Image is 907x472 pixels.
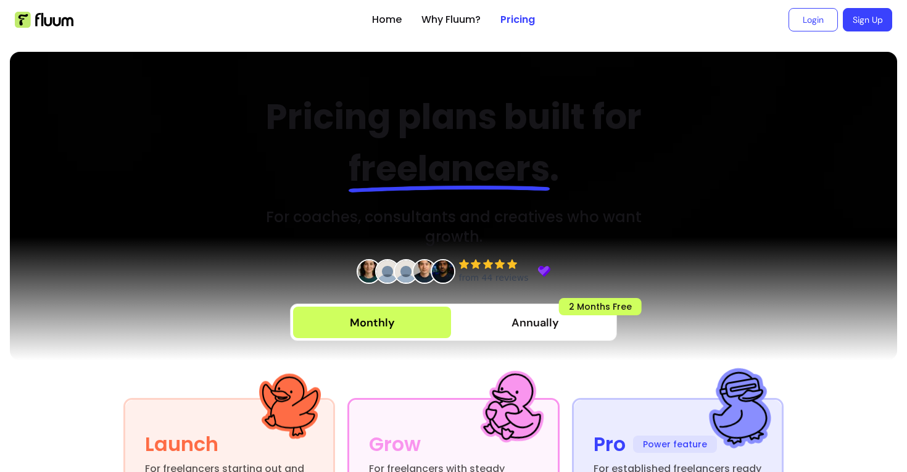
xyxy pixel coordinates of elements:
[500,12,535,27] a: Pricing
[559,298,642,315] span: 2 Months Free
[511,314,559,331] span: Annually
[594,429,626,459] div: Pro
[245,91,663,195] h2: Pricing plans built for .
[421,12,481,27] a: Why Fluum?
[350,314,395,331] div: Monthly
[789,8,838,31] a: Login
[369,429,421,459] div: Grow
[245,207,663,247] h3: For coaches, consultants and creatives who want growth.
[843,8,892,31] a: Sign Up
[145,429,218,459] div: Launch
[372,12,402,27] a: Home
[633,436,717,453] span: Power feature
[15,12,73,28] img: Fluum Logo
[349,144,550,193] span: freelancers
